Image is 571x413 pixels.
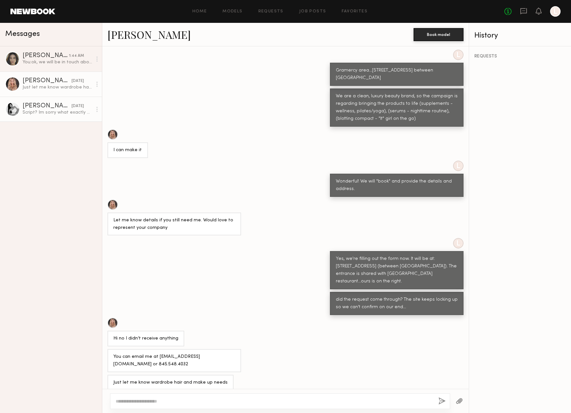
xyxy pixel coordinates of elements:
[23,59,92,65] div: You: ok, we will be in touch about a different date. we'd love to work with you! 🤍
[414,31,464,37] a: Book model
[113,379,228,387] div: Just let me know wardrobe hair and make up needs
[550,6,561,17] a: L
[69,53,84,59] div: 1:44 AM
[113,335,178,342] div: Hi no I didn’t receive anything
[414,28,464,41] button: Book model
[23,53,69,59] div: [PERSON_NAME]
[107,27,191,41] a: [PERSON_NAME]
[222,9,242,14] a: Models
[113,353,235,368] div: You can email me at [EMAIL_ADDRESS][DOMAIN_NAME] or 845.548.4032
[23,78,72,84] div: [PERSON_NAME]
[336,255,458,285] div: Yes, we're filling out the form now. It will be at: [STREET_ADDRESS] (between [GEOGRAPHIC_DATA])....
[336,296,458,311] div: did the request come through? The site keeps locking up so we can't confirm on our end...
[5,30,40,38] span: Messages
[72,78,84,84] div: [DATE]
[474,32,566,40] div: History
[113,147,142,154] div: I can make it
[342,9,367,14] a: Favorites
[336,178,458,193] div: Wonderful! We will "book" and provide the details and address.
[336,93,458,123] div: We are a clean, luxury beauty brand, so the campaign is regarding bringing the products to life (...
[474,54,566,59] div: REQUESTS
[299,9,326,14] a: Job Posts
[113,217,235,232] div: Let me know details if you still need me. Would love to represent your company
[23,103,72,109] div: [PERSON_NAME]
[23,109,92,116] div: Script? Im sorry what exactly are the deliverables?
[258,9,284,14] a: Requests
[336,67,458,82] div: Gramercy area...[STREET_ADDRESS] between [GEOGRAPHIC_DATA]
[23,84,92,90] div: Just let me know wardrobe hair and make up needs
[72,103,84,109] div: [DATE]
[192,9,207,14] a: Home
